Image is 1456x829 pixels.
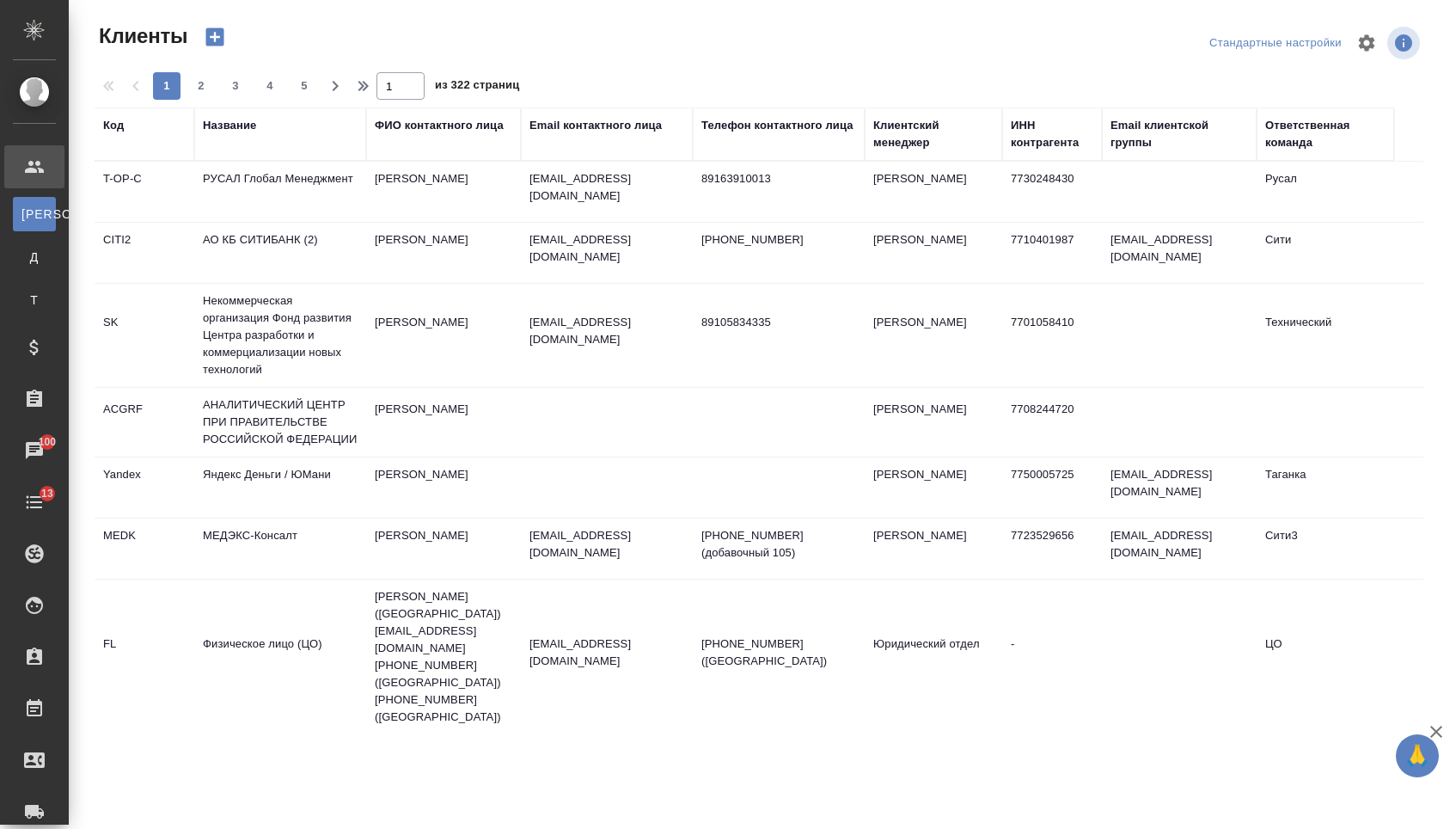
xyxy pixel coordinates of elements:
td: Технический [1257,305,1394,365]
span: 3 [222,77,249,95]
td: MEDK [95,519,194,579]
td: АО КБ СИТИБАНК (2) [194,223,366,283]
span: Клиенты [95,22,187,50]
td: ACGRF [95,392,194,452]
div: Код [103,117,124,134]
span: Д [21,249,47,266]
span: из 322 страниц [435,75,519,100]
p: [EMAIL_ADDRESS][DOMAIN_NAME] [529,170,684,205]
p: [EMAIL_ADDRESS][DOMAIN_NAME] [529,231,684,266]
td: [EMAIL_ADDRESS][DOMAIN_NAME] [1102,519,1257,579]
div: Телефон контактного лица [701,117,853,134]
div: Email контактного лица [529,117,662,134]
div: Email клиентской группы [1110,117,1248,151]
td: [PERSON_NAME] [366,392,521,452]
p: 89163910013 [701,170,856,187]
td: [PERSON_NAME] [865,457,1002,518]
td: АНАЛИТИЧЕСКИЙ ЦЕНТР ПРИ ПРАВИТЕЛЬСТВЕ РОССИЙСКОЙ ФЕДЕРАЦИИ [194,388,366,457]
td: 7710401987 [1002,223,1102,283]
a: [PERSON_NAME] [13,197,56,231]
span: Т [21,292,47,309]
p: [EMAIL_ADDRESS][DOMAIN_NAME] [529,314,684,348]
span: 13 [31,485,64,502]
td: [PERSON_NAME] [865,162,1002,222]
a: Д [13,240,56,274]
p: [PHONE_NUMBER] ([GEOGRAPHIC_DATA]) [701,636,856,670]
p: [EMAIL_ADDRESS][DOMAIN_NAME] [529,527,684,562]
div: split button [1205,30,1346,57]
p: [PHONE_NUMBER] [701,231,856,249]
div: Клиентский менеджер [873,117,994,151]
td: [PERSON_NAME] [366,305,521,365]
td: Yandex [95,457,194,518]
td: Некоммерческая организация Фонд развития Центра разработки и коммерциализации новых технологий [194,284,366,387]
td: [PERSON_NAME] [366,457,521,518]
td: [PERSON_NAME] [865,519,1002,579]
span: 2 [187,77,215,95]
td: FL [95,627,194,687]
td: РУСАЛ Глобал Менеджмент [194,162,366,222]
td: [PERSON_NAME] [366,162,521,222]
td: [PERSON_NAME] [865,223,1002,283]
div: ИНН контрагента [1011,117,1093,151]
div: Ответственная команда [1265,117,1386,151]
td: МЕДЭКС-Консалт [194,519,366,579]
td: [PERSON_NAME] [865,305,1002,365]
td: [PERSON_NAME] [366,519,521,579]
td: [PERSON_NAME] [865,392,1002,452]
span: 100 [28,433,67,451]
div: Название [203,117,256,134]
a: Т [13,283,56,317]
span: 🙏 [1403,738,1432,774]
span: 5 [291,77,318,95]
td: 7708244720 [1002,392,1102,452]
td: Таганка [1257,457,1394,518]
td: 7723529656 [1002,519,1102,579]
td: Физическое лицо (ЦО) [194,627,366,687]
td: CITI2 [95,223,194,283]
span: Настроить таблицу [1346,22,1387,64]
td: 7730248430 [1002,162,1102,222]
td: T-OP-C [95,162,194,222]
a: 100 [4,429,64,472]
td: SK [95,305,194,365]
p: [PHONE_NUMBER] (добавочный 105) [701,527,856,562]
span: [PERSON_NAME] [21,206,47,223]
p: [EMAIL_ADDRESS][DOMAIN_NAME] [529,636,684,670]
button: Создать [194,22,236,52]
button: 🙏 [1396,734,1439,777]
button: 4 [256,72,284,100]
td: Сити [1257,223,1394,283]
div: ФИО контактного лица [375,117,504,134]
button: 3 [222,72,249,100]
td: [PERSON_NAME] ([GEOGRAPHIC_DATA]) [EMAIL_ADDRESS][DOMAIN_NAME] [PHONE_NUMBER] ([GEOGRAPHIC_DATA])... [366,580,521,734]
td: [EMAIL_ADDRESS][DOMAIN_NAME] [1102,223,1257,283]
td: [EMAIL_ADDRESS][DOMAIN_NAME] [1102,457,1257,518]
td: ЦО [1257,627,1394,687]
span: Посмотреть информацию [1387,27,1423,59]
button: 2 [187,72,215,100]
td: [PERSON_NAME] [366,223,521,283]
td: Сити3 [1257,519,1394,579]
td: 7750005725 [1002,457,1102,518]
td: Яндекс Деньги / ЮМани [194,457,366,518]
td: Юридический отдел [865,627,1002,687]
td: - [1002,627,1102,687]
td: Русал [1257,162,1394,222]
span: 4 [256,77,284,95]
button: 5 [291,72,318,100]
a: 13 [4,481,64,524]
p: 89105834335 [701,314,856,331]
td: 7701058410 [1002,305,1102,365]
